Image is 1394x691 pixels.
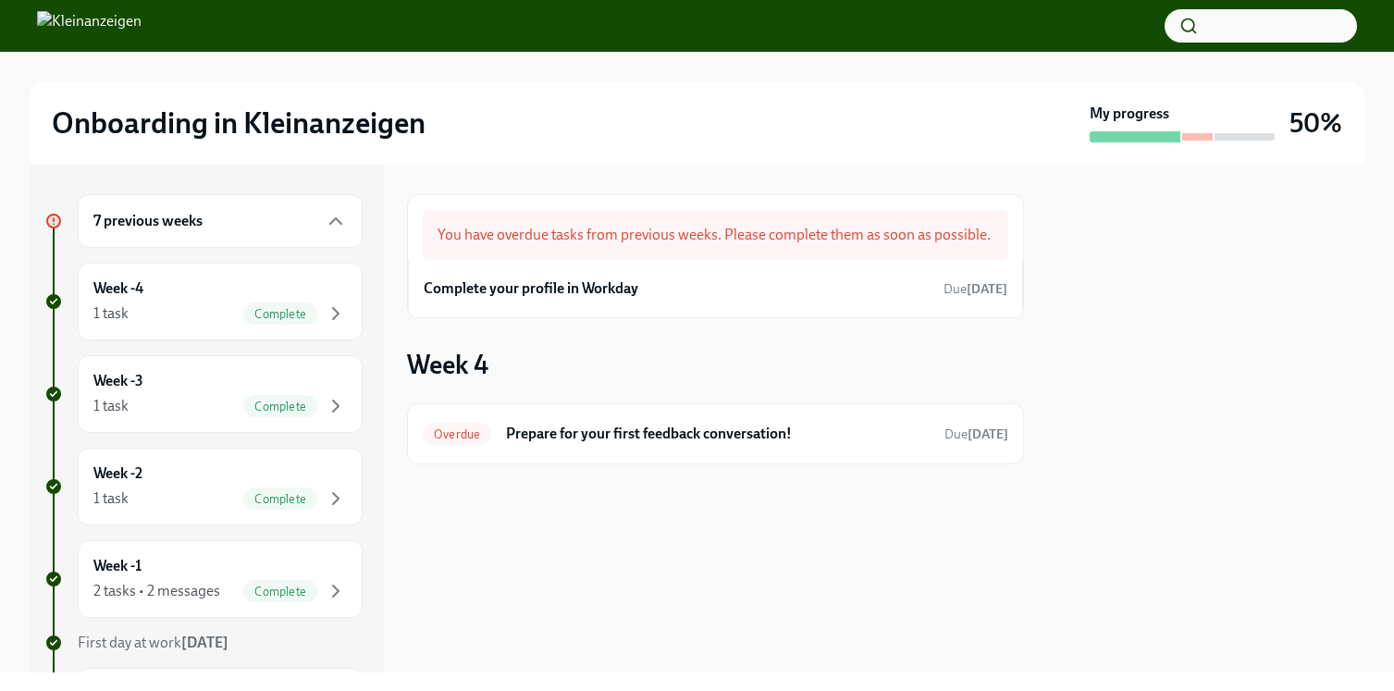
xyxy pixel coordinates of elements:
[52,105,426,142] h2: Onboarding in Kleinanzeigen
[93,488,129,509] div: 1 task
[968,426,1008,442] strong: [DATE]
[243,585,317,598] span: Complete
[423,210,1008,260] div: You have overdue tasks from previous weeks. Please complete them as soon as possible.
[93,581,220,601] div: 2 tasks • 2 messages
[44,540,363,618] a: Week -12 tasks • 2 messagesComplete
[44,633,363,653] a: First day at work[DATE]
[243,492,317,506] span: Complete
[424,275,1007,302] a: Complete your profile in WorkdayDue[DATE]
[423,419,1008,449] a: OverduePrepare for your first feedback conversation!Due[DATE]
[44,448,363,525] a: Week -21 taskComplete
[967,281,1007,297] strong: [DATE]
[93,303,129,324] div: 1 task
[93,371,143,391] h6: Week -3
[44,263,363,340] a: Week -41 taskComplete
[243,400,317,413] span: Complete
[1090,104,1169,124] strong: My progress
[424,278,638,299] h6: Complete your profile in Workday
[93,278,143,299] h6: Week -4
[423,427,491,441] span: Overdue
[506,424,930,444] h6: Prepare for your first feedback conversation!
[1289,106,1342,140] h3: 50%
[37,11,142,41] img: Kleinanzeigen
[944,426,1008,442] span: Due
[44,355,363,433] a: Week -31 taskComplete
[93,396,129,416] div: 1 task
[407,348,488,381] h3: Week 4
[944,280,1007,298] span: August 8th, 2025 09:00
[93,556,142,576] h6: Week -1
[944,281,1007,297] span: Due
[78,634,228,651] span: First day at work
[93,211,203,231] h6: 7 previous weeks
[181,634,228,651] strong: [DATE]
[243,307,317,321] span: Complete
[93,463,142,484] h6: Week -2
[944,426,1008,443] span: August 28th, 2025 09:00
[78,194,363,248] div: 7 previous weeks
